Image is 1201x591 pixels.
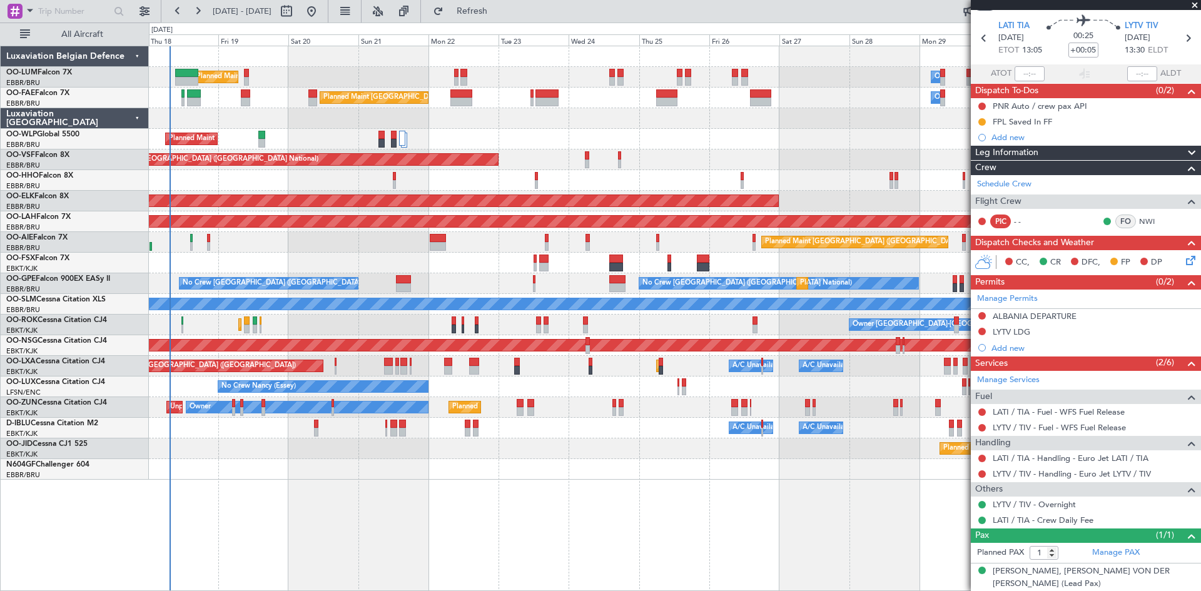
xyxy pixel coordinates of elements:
span: ELDT [1148,44,1168,57]
input: Trip Number [38,2,110,21]
div: FO [1115,215,1136,228]
span: D-IBLU [6,420,31,427]
span: CC, [1016,256,1030,269]
span: OO-JID [6,440,33,448]
div: Planned Maint [GEOGRAPHIC_DATA] ([GEOGRAPHIC_DATA]) [99,356,296,375]
a: LFSN/ENC [6,388,41,397]
span: N604GF [6,461,36,468]
span: Handling [975,436,1011,450]
a: OO-WLPGlobal 5500 [6,131,79,138]
a: Manage PAX [1092,547,1140,559]
div: A/C Unavailable [GEOGRAPHIC_DATA]-[GEOGRAPHIC_DATA] [803,418,1002,437]
a: LYTV / TIV - Overnight [993,499,1076,510]
a: OO-SLMCessna Citation XLS [6,296,106,303]
span: DFC, [1082,256,1100,269]
span: Leg Information [975,146,1038,160]
span: ALDT [1160,68,1181,80]
span: Pax [975,528,989,543]
a: EBBR/BRU [6,181,40,191]
a: EBBR/BRU [6,305,40,315]
a: OO-NSGCessna Citation CJ4 [6,337,107,345]
a: OO-LUXCessna Citation CJ4 [6,378,105,386]
div: Mon 22 [428,34,499,46]
a: Manage Services [977,374,1040,386]
span: Flight Crew [975,194,1021,209]
div: Owner [190,398,211,417]
span: Refresh [446,7,499,16]
div: Wed 24 [569,34,639,46]
div: Planned Maint Kortrijk-[GEOGRAPHIC_DATA] [943,439,1089,458]
span: 13:05 [1022,44,1042,57]
a: EBBR/BRU [6,161,40,170]
span: (1/1) [1156,528,1174,542]
span: [DATE] [1125,32,1150,44]
div: AOG Maint [GEOGRAPHIC_DATA] ([GEOGRAPHIC_DATA] National) [101,150,318,169]
div: Planned Maint [GEOGRAPHIC_DATA] ([GEOGRAPHIC_DATA]) [765,233,962,251]
div: Owner Melsbroek Air Base [935,88,1020,107]
a: EBBR/BRU [6,202,40,211]
span: LATI TIA [998,20,1030,33]
span: Crew [975,161,996,175]
button: All Aircraft [14,24,136,44]
div: [DATE] [151,25,173,36]
a: OO-ZUNCessna Citation CJ4 [6,399,107,407]
div: Fri 26 [709,34,779,46]
a: EBKT/KJK [6,264,38,273]
span: Fuel [975,390,992,404]
a: EBKT/KJK [6,408,38,418]
div: Planned Maint [GEOGRAPHIC_DATA] ([GEOGRAPHIC_DATA] National) [800,274,1026,293]
a: OO-LXACessna Citation CJ4 [6,358,105,365]
span: OO-VSF [6,151,35,159]
a: EBBR/BRU [6,78,40,88]
div: LYTV LDG [993,326,1030,337]
div: Thu 18 [148,34,218,46]
span: OO-NSG [6,337,38,345]
div: Planned Maint [GEOGRAPHIC_DATA] ([GEOGRAPHIC_DATA] National) [323,88,550,107]
div: Unplanned Maint [GEOGRAPHIC_DATA]-[GEOGRAPHIC_DATA] [170,398,372,417]
div: Add new [991,132,1195,143]
a: N604GFChallenger 604 [6,461,89,468]
div: No Crew [GEOGRAPHIC_DATA] ([GEOGRAPHIC_DATA] National) [183,274,392,293]
span: ETOT [998,44,1019,57]
a: OO-HHOFalcon 8X [6,172,73,179]
span: FP [1121,256,1130,269]
div: Thu 25 [639,34,709,46]
a: OO-LAHFalcon 7X [6,213,71,221]
span: OO-WLP [6,131,37,138]
div: PNR Auto / crew pax API [993,101,1087,111]
a: EBBR/BRU [6,99,40,108]
span: (2/6) [1156,356,1174,369]
a: EBKT/KJK [6,346,38,356]
a: OO-JIDCessna CJ1 525 [6,440,88,448]
span: Permits [975,275,1005,290]
div: Sat 27 [779,34,849,46]
a: OO-ROKCessna Citation CJ4 [6,316,107,324]
a: OO-VSFFalcon 8X [6,151,69,159]
div: No Crew Nancy (Essey) [221,377,296,396]
div: Sat 20 [288,34,358,46]
a: EBBR/BRU [6,470,40,480]
span: OO-GPE [6,275,36,283]
span: ATOT [991,68,1011,80]
a: EBKT/KJK [6,367,38,376]
div: PIC [990,215,1011,228]
span: LYTV TIV [1125,20,1158,33]
a: OO-FSXFalcon 7X [6,255,69,262]
div: Owner [GEOGRAPHIC_DATA]-[GEOGRAPHIC_DATA] [853,315,1021,334]
input: --:-- [1015,66,1045,81]
div: A/C Unavailable [803,356,854,375]
span: OO-HHO [6,172,39,179]
a: LYTV / TIV - Fuel - WFS Fuel Release [993,422,1126,433]
span: OO-ELK [6,193,34,200]
div: Owner Melsbroek Air Base [935,68,1020,86]
div: Mon 29 [920,34,990,46]
span: (0/2) [1156,275,1174,288]
a: LATI / TIA - Crew Daily Fee [993,515,1093,525]
a: LATI / TIA - Handling - Euro Jet LATI / TIA [993,453,1148,463]
span: OO-FAE [6,89,35,97]
div: Planned Maint Kortrijk-[GEOGRAPHIC_DATA] [452,398,598,417]
a: Manage Permits [977,293,1038,305]
a: OO-LUMFalcon 7X [6,69,72,76]
button: Refresh [427,1,502,21]
div: Sun 28 [849,34,920,46]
